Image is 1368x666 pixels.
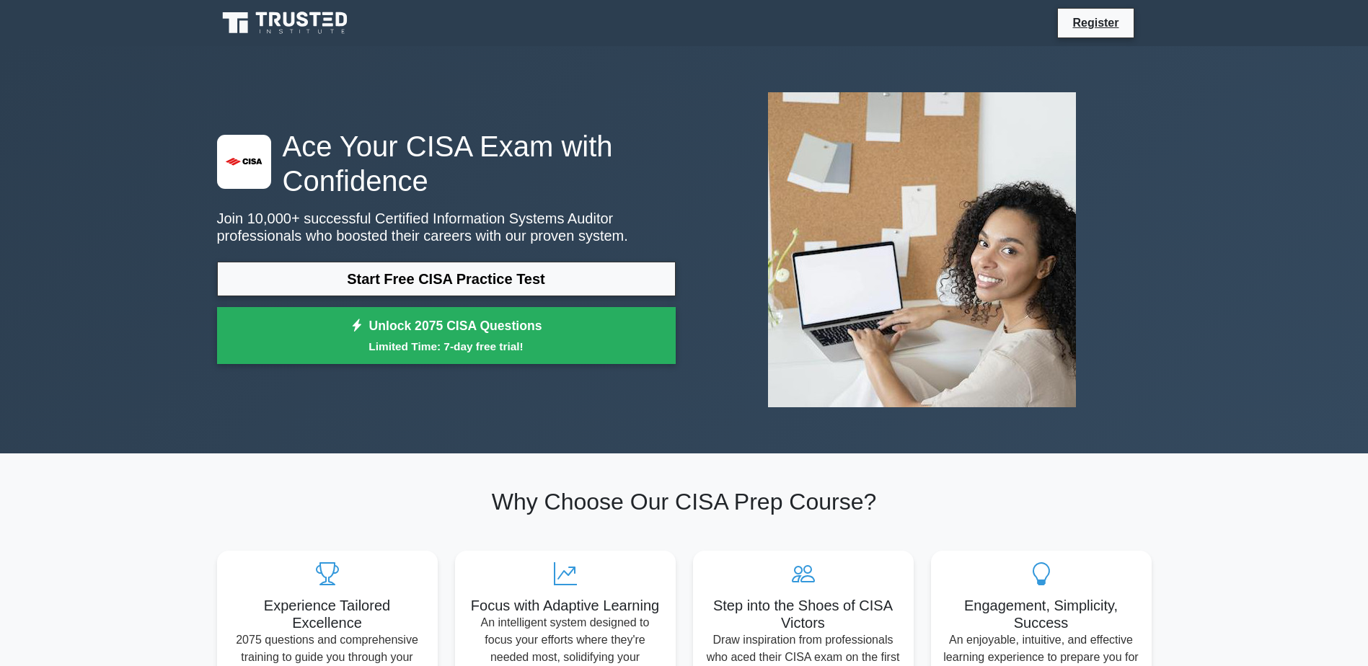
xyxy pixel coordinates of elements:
[1064,14,1127,32] a: Register
[467,597,664,614] h5: Focus with Adaptive Learning
[235,338,658,355] small: Limited Time: 7-day free trial!
[217,129,676,198] h1: Ace Your CISA Exam with Confidence
[217,307,676,365] a: Unlock 2075 CISA QuestionsLimited Time: 7-day free trial!
[705,597,902,631] h5: Step into the Shoes of CISA Victors
[217,210,676,244] p: Join 10,000+ successful Certified Information Systems Auditor professionals who boosted their car...
[229,597,426,631] h5: Experience Tailored Excellence
[217,488,1152,515] h2: Why Choose Our CISA Prep Course?
[943,597,1140,631] h5: Engagement, Simplicity, Success
[217,262,676,296] a: Start Free CISA Practice Test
